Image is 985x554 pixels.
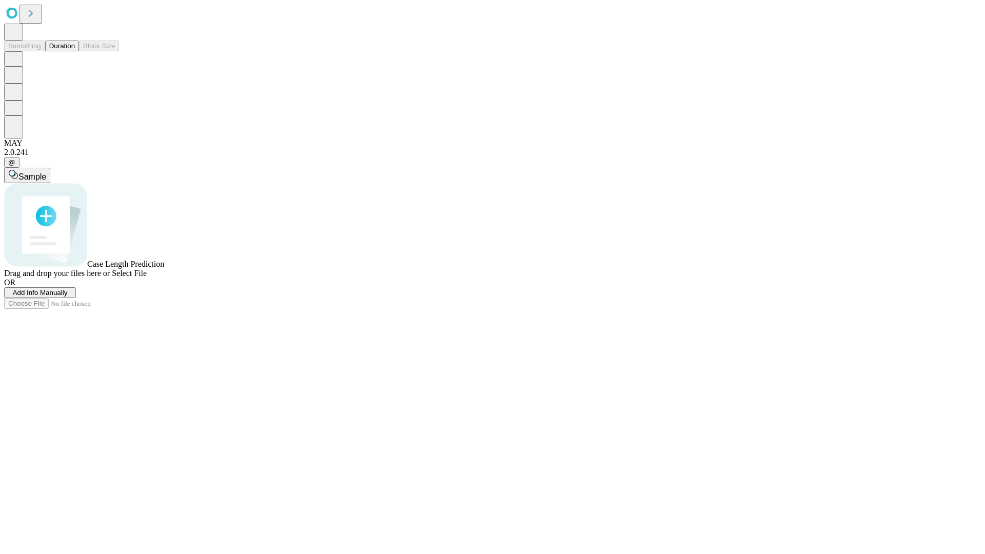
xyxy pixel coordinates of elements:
[8,159,15,166] span: @
[13,289,68,296] span: Add Info Manually
[4,157,19,168] button: @
[79,41,119,51] button: Block Size
[87,260,164,268] span: Case Length Prediction
[4,168,50,183] button: Sample
[4,41,45,51] button: Smoothing
[18,172,46,181] span: Sample
[45,41,79,51] button: Duration
[4,269,110,278] span: Drag and drop your files here or
[4,287,76,298] button: Add Info Manually
[4,138,981,148] div: MAY
[4,278,15,287] span: OR
[112,269,147,278] span: Select File
[4,148,981,157] div: 2.0.241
